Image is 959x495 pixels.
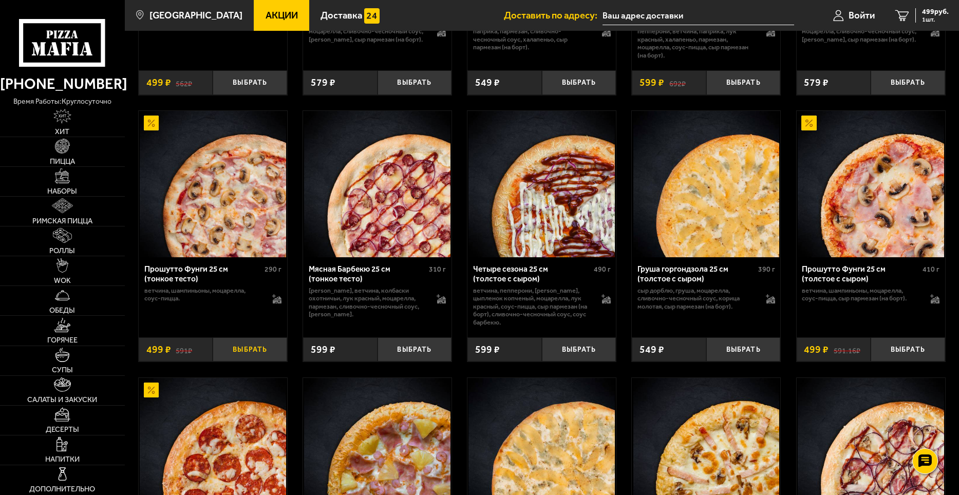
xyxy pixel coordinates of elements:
span: 549 ₽ [640,344,664,355]
span: 490 г [594,265,611,274]
button: Выбрать [871,337,945,362]
p: [PERSON_NAME], колбаски охотничьи, пепперони, ветчина, паприка, лук красный, халапеньо, пармезан,... [637,20,756,60]
img: 15daf4d41897b9f0e9f617042186c801.svg [364,8,379,23]
span: 579 ₽ [311,77,335,88]
span: Доставить по адресу: [504,11,603,21]
div: Мясная Барбекю 25 см (тонкое тесто) [309,264,427,283]
span: WOK [54,277,71,284]
p: пепперони, сыр Моцарелла, мед, паприка, пармезан, сливочно-чесночный соус, халапеньо, сыр пармеза... [473,20,591,51]
span: 390 г [758,265,775,274]
span: Обеды [49,307,75,314]
a: Мясная Барбекю 25 см (тонкое тесто) [303,111,452,257]
p: сыр дорблю, груша, моцарелла, сливочно-чесночный соус, корица молотая, сыр пармезан (на борт). [637,287,756,311]
a: Груша горгондзола 25 см (толстое с сыром) [632,111,780,257]
button: Выбрать [706,70,781,95]
button: Выбрать [213,337,287,362]
img: Акционный [144,383,159,397]
span: Горячее [47,336,78,344]
div: Груша горгондзола 25 см (толстое с сыром) [637,264,756,283]
span: 599 ₽ [311,344,335,355]
img: Груша горгондзола 25 см (толстое с сыром) [633,111,780,257]
div: Прошутто Фунги 25 см (толстое с сыром) [802,264,920,283]
a: АкционныйПрошутто Фунги 25 см (толстое с сыром) [797,111,945,257]
button: Выбрать [542,337,616,362]
button: Выбрать [706,337,781,362]
span: 310 г [429,265,446,274]
button: Выбрать [378,70,452,95]
div: Четыре сезона 25 см (толстое с сыром) [473,264,591,283]
span: Роллы [49,247,75,254]
p: ветчина, шампиньоны, моцарелла, соус-пицца, сыр пармезан (на борт). [802,287,920,302]
span: Дополнительно [29,485,95,492]
p: ветчина, шампиньоны, моцарелла, соус-пицца. [144,287,262,302]
span: Десерты [46,426,79,433]
img: Акционный [801,116,816,130]
span: 290 г [265,265,281,274]
s: 591.16 ₽ [834,345,860,354]
s: 591 ₽ [176,345,192,354]
input: Ваш адрес доставки [603,6,794,25]
span: Акции [266,11,298,21]
span: 499 руб. [922,8,949,15]
span: 499 ₽ [804,344,829,355]
button: Выбрать [871,70,945,95]
span: 410 г [923,265,939,274]
span: 1 шт. [922,16,949,23]
img: Четыре сезона 25 см (толстое с сыром) [468,111,615,257]
img: Мясная Барбекю 25 см (тонкое тесто) [304,111,450,257]
a: Четыре сезона 25 см (толстое с сыром) [467,111,616,257]
span: 549 ₽ [475,77,500,88]
span: Римская пицца [32,217,92,224]
div: Прошутто Фунги 25 см (тонкое тесто) [144,264,262,283]
span: 599 ₽ [640,77,664,88]
span: 499 ₽ [146,344,171,355]
button: Выбрать [542,70,616,95]
span: Напитки [45,455,80,463]
img: Акционный [144,116,159,130]
p: [PERSON_NAME], ветчина, колбаски охотничьи, лук красный, моцарелла, пармезан, сливочно-чесночный ... [309,287,427,318]
span: [GEOGRAPHIC_DATA] [149,11,242,21]
s: 562 ₽ [176,78,192,87]
p: [PERSON_NAME], цыпленок, томаты, моцарелла, сливочно-чесночный соус, [PERSON_NAME], сыр пармезан ... [309,20,427,44]
button: Выбрать [378,337,452,362]
span: 579 ₽ [804,77,829,88]
span: Пицца [50,158,75,165]
span: Хит [55,128,69,135]
span: Салаты и закуски [27,396,97,403]
button: Выбрать [213,70,287,95]
span: 599 ₽ [475,344,500,355]
s: 692 ₽ [669,78,686,87]
p: ветчина, пепперони, [PERSON_NAME], цыпленок копченый, моцарелла, лук красный, соус-пицца, сыр пар... [473,287,591,327]
p: [PERSON_NAME], цыпленок, томаты, моцарелла, сливочно-чесночный соус, [PERSON_NAME], сыр пармезан ... [802,20,920,44]
span: Войти [849,11,875,21]
span: Супы [52,366,73,373]
span: 499 ₽ [146,77,171,88]
img: Прошутто Фунги 25 см (тонкое тесто) [140,111,286,257]
a: АкционныйПрошутто Фунги 25 см (тонкое тесто) [139,111,287,257]
span: Доставка [321,11,362,21]
span: Наборы [47,187,77,195]
img: Прошутто Фунги 25 см (толстое с сыром) [798,111,944,257]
